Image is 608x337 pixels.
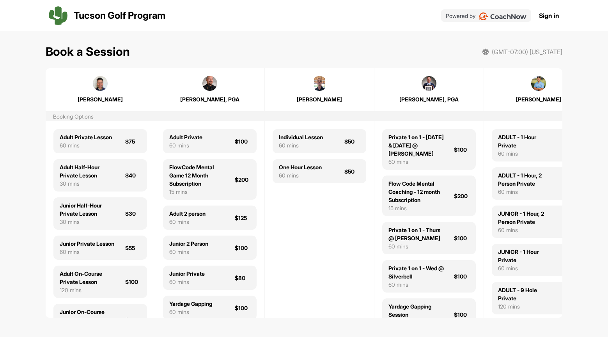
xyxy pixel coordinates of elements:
[388,242,445,250] div: 60 mins
[169,248,208,256] div: 60 mins
[60,286,116,294] div: 120 mins
[383,95,475,103] div: [PERSON_NAME], PGA
[498,209,554,226] div: JUNIOR - 1 Hour, 2 Person Private
[498,171,554,188] div: ADULT - 1 Hour, 2 Person Private
[54,95,147,103] div: [PERSON_NAME]
[60,308,116,324] div: Junior On-Course Private Lesson
[279,171,322,179] div: 60 mins
[454,234,470,242] div: $100
[60,201,116,218] div: Junior Half-Hour Private Lesson
[49,6,67,25] img: logo
[446,12,475,20] p: Powered by
[235,176,250,184] div: $200
[531,76,546,91] img: square_4821a6ae742c3fcc2b2a5f85fa5e1a71.jpg
[388,133,445,158] div: Private 1 on 1 - [DATE] & [DATE] @ [PERSON_NAME]
[169,270,205,278] div: Junior Private
[169,133,202,141] div: Adult Private
[388,280,445,289] div: 60 mins
[235,214,250,222] div: $125
[74,9,165,23] p: Tucson Golf Program
[60,163,116,179] div: Adult Half-Hour Private Lesson
[169,188,225,196] div: 15 mins
[454,310,470,319] div: $100
[388,264,445,280] div: Private 1 on 1 - Wed @ Silverbell
[235,137,250,145] div: $100
[163,95,256,103] div: [PERSON_NAME], PGA
[498,133,554,149] div: ADULT - 1 Hour Private
[388,158,445,166] div: 60 mins
[125,137,141,145] div: $75
[312,76,327,91] img: square_051f63a3d501c9c6f85c99faa8735c2c.jpg
[93,76,108,91] img: square_ccc9907f859b42a780eb4866a06a4462.jpg
[388,302,445,319] div: Yardage Gapping Session
[169,308,212,316] div: 60 mins
[169,163,225,188] div: FlowCode Mental Game 12 Month Subscription
[492,95,585,103] div: [PERSON_NAME]
[279,163,322,171] div: One Hour Lesson
[344,167,360,176] div: $50
[125,209,141,218] div: $30
[60,218,116,226] div: 30 mins
[539,11,559,20] a: Sign in
[235,304,250,312] div: $100
[388,226,445,242] div: Private 1 on 1 - Thurs @ [PERSON_NAME]
[125,316,141,324] div: $75
[169,278,205,286] div: 60 mins
[60,248,114,256] div: 60 mins
[479,12,526,20] img: CoachNow
[279,133,323,141] div: Individual Lesson
[492,47,562,57] span: (GMT-07:00) [US_STATE]
[498,248,554,264] div: JUNIOR - 1 Hour Private
[60,270,116,286] div: Adult On-Course Private Lesson
[498,302,554,310] div: 120 mins
[454,145,470,154] div: $100
[60,133,112,141] div: Adult Private Lesson
[60,239,114,248] div: Junior Private Lesson
[60,179,116,188] div: 30 mins
[422,76,436,91] img: square_b8d82031cc37b4ba160fba614de00b99.jpg
[454,272,470,280] div: $100
[125,244,141,252] div: $55
[169,239,208,248] div: Junior 2 Person
[169,209,206,218] div: Adult 2 person
[202,76,217,91] img: square_eb232cf046048fc71d1e38798d1ee7db.jpg
[498,149,554,158] div: 60 mins
[53,112,94,121] div: Booking Options
[169,218,206,226] div: 60 mins
[46,43,130,60] h1: Book a Session
[498,264,554,272] div: 60 mins
[279,141,323,149] div: 60 mins
[169,300,212,308] div: Yardage Gapping
[498,188,554,196] div: 60 mins
[125,171,141,179] div: $40
[498,226,554,234] div: 60 mins
[125,278,141,286] div: $100
[388,204,445,212] div: 15 mins
[60,141,112,149] div: 60 mins
[235,274,250,282] div: $80
[235,244,250,252] div: $100
[388,179,445,204] div: Flow Code Mental Coaching - 12 month Subscription
[273,95,366,103] div: [PERSON_NAME]
[454,192,470,200] div: $200
[169,141,202,149] div: 60 mins
[498,286,554,302] div: ADULT - 9 Hole Private
[344,137,360,145] div: $50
